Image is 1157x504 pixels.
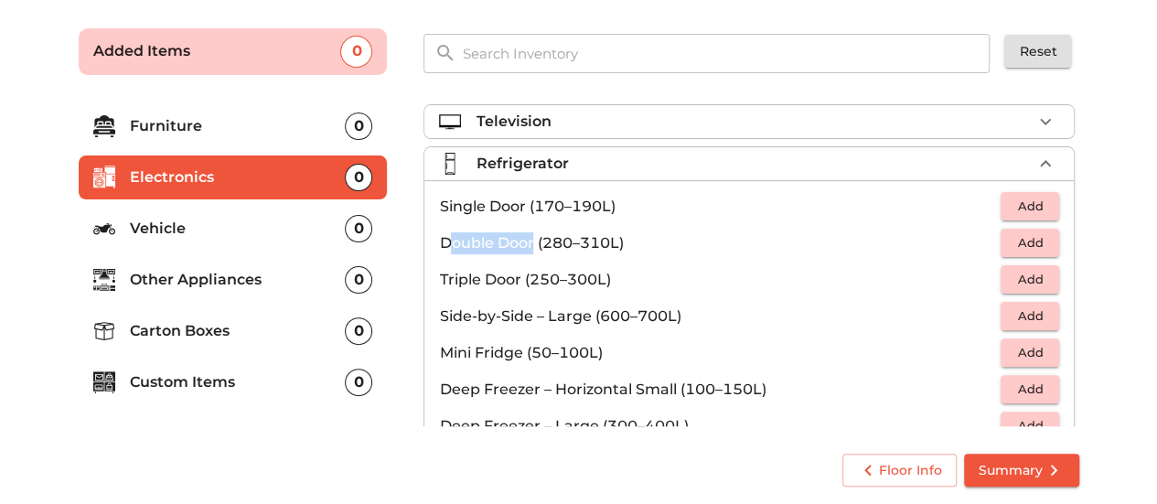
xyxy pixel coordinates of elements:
span: Add [1010,342,1050,363]
p: Vehicle [130,218,346,240]
div: 0 [345,164,372,191]
p: Furniture [130,115,346,137]
span: Summary [979,459,1065,482]
p: Other Appliances [130,269,346,291]
div: 0 [345,369,372,396]
p: Triple Door (250–300L) [439,269,1001,291]
button: Add [1001,192,1059,220]
p: Television [476,111,551,133]
span: Reset [1019,40,1056,63]
button: Floor Info [842,454,957,488]
span: Add [1010,379,1050,400]
div: 0 [340,36,372,68]
button: Add [1001,229,1059,257]
div: 0 [345,215,372,242]
div: 0 [345,266,372,294]
div: 0 [345,317,372,345]
p: Deep Freezer – Horizontal Small (100–150L) [439,379,1001,401]
button: Add [1001,375,1059,403]
button: Add [1001,302,1059,330]
p: Side-by-Side – Large (600–700L) [439,306,1001,327]
button: Add [1001,338,1059,367]
p: Single Door (170–190L) [439,196,1001,218]
button: Summary [964,454,1079,488]
div: 0 [345,113,372,140]
span: Floor Info [857,459,942,482]
p: Custom Items [130,371,346,393]
span: Add [1010,196,1050,217]
p: Electronics [130,166,346,188]
p: Carton Boxes [130,320,346,342]
span: Add [1010,415,1050,436]
p: Mini Fridge (50–100L) [439,342,1001,364]
span: Add [1010,269,1050,290]
input: Search Inventory [451,34,1002,73]
span: Add [1010,232,1050,253]
button: Add [1001,265,1059,294]
button: Add [1001,412,1059,440]
p: Refrigerator [476,153,568,175]
p: Double Door (280–310L) [439,232,1001,254]
img: refrigerator [439,153,461,175]
p: Deep Freezer – Large (300–400L) [439,415,1001,437]
span: Add [1010,306,1050,327]
img: television [439,111,461,133]
button: Reset [1004,35,1071,69]
p: Added Items [93,40,341,62]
